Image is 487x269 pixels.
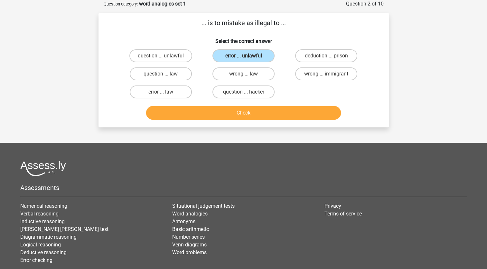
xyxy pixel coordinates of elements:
button: Check [146,106,341,120]
a: Number series [172,234,205,240]
a: Terms of service [324,211,362,217]
a: Word analogies [172,211,208,217]
a: Logical reasoning [20,242,61,248]
label: question ... hacker [212,85,275,98]
a: Error checking [20,257,52,263]
a: Venn diagrams [172,242,207,248]
a: Inductive reasoning [20,218,65,224]
a: Word problems [172,249,207,255]
label: error ... law [130,85,192,98]
a: Numerical reasoning [20,203,67,209]
label: error ... unlawful [212,49,275,62]
label: deduction ... prison [295,49,357,62]
strong: word analogies set 1 [139,1,186,7]
a: Situational judgement tests [172,203,235,209]
a: Antonyms [172,218,195,224]
a: [PERSON_NAME] [PERSON_NAME] test [20,226,108,232]
label: wrong ... immigrant [295,67,357,80]
label: wrong ... law [212,67,275,80]
a: Verbal reasoning [20,211,59,217]
h6: Select the correct answer [109,33,379,44]
label: question ... unlawful [129,49,192,62]
a: Privacy [324,203,341,209]
label: question ... law [130,67,192,80]
p: ... is to mistake as illegal to ... [109,18,379,28]
a: Deductive reasoning [20,249,67,255]
a: Diagrammatic reasoning [20,234,77,240]
small: Question category: [104,2,138,6]
img: Assessly logo [20,161,66,176]
a: Basic arithmetic [172,226,209,232]
h5: Assessments [20,184,467,192]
